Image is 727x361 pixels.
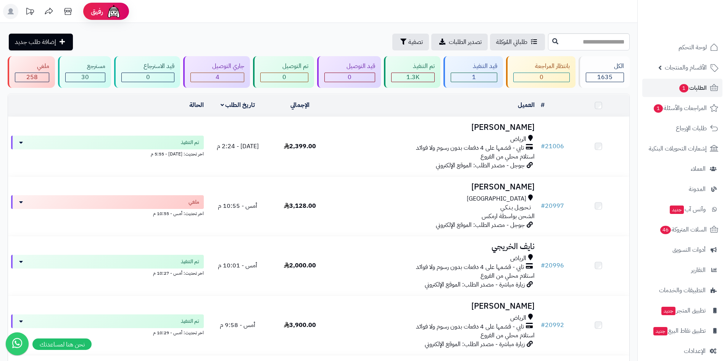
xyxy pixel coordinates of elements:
[66,73,105,82] div: 30
[182,56,252,88] a: جاري التوصيل 4
[442,56,505,88] a: قيد التنفيذ 1
[665,62,707,73] span: الأقسام والمنتجات
[181,258,199,265] span: تم التنفيذ
[496,37,527,47] span: طلباتي المُوكلة
[91,7,103,16] span: رفيق
[81,73,89,82] span: 30
[189,198,199,206] span: ملغي
[216,73,219,82] span: 4
[408,37,423,47] span: تصفية
[218,201,257,210] span: أمس - 10:55 م
[26,73,38,82] span: 258
[334,302,535,311] h3: [PERSON_NAME]
[691,265,706,275] span: التقارير
[649,143,707,154] span: إشعارات التحويلات البنكية
[642,301,722,320] a: تطبيق المتجرجديد
[480,152,535,161] span: استلام محلي من الفروع
[659,224,707,235] span: السلات المتروكة
[670,206,684,214] span: جديد
[11,209,204,217] div: اخر تحديث: أمس - 10:55 م
[684,346,706,356] span: الإعدادات
[122,73,174,82] div: 0
[675,20,720,36] img: logo-2.png
[653,325,706,336] span: تطبيق نقاط البيع
[669,204,706,215] span: وآتس آب
[15,37,56,47] span: إضافة طلب جديد
[146,73,150,82] span: 0
[15,62,49,71] div: ملغي
[513,62,570,71] div: بانتظار المراجعة
[472,73,476,82] span: 1
[597,73,613,82] span: 1635
[391,62,435,71] div: تم التنفيذ
[382,56,442,88] a: تم التنفيذ 1.3K
[510,314,526,322] span: الرياض
[334,242,535,251] h3: نايف الخريجي
[480,271,535,280] span: استلام محلي من الفروع
[642,38,722,57] a: لوحة التحكم
[11,149,204,157] div: اخر تحديث: [DATE] - 5:55 م
[451,73,497,82] div: 1
[15,73,49,82] div: 258
[541,261,545,270] span: #
[425,340,525,349] span: زيارة مباشرة - مصدر الطلب: الموقع الإلكتروني
[642,220,722,239] a: السلات المتروكة46
[500,203,531,212] span: تـحـويـل بـنـكـي
[642,200,722,219] a: وآتس آبجديد
[20,4,39,21] a: تحديثات المنصة
[9,34,73,50] a: إضافة طلب جديد
[324,62,375,71] div: قيد التوصيل
[514,73,570,82] div: 0
[65,62,106,71] div: مسترجع
[679,42,707,53] span: لوحة التحكم
[510,254,526,263] span: الرياض
[113,56,182,88] a: قيد الاسترجاع 0
[436,220,525,230] span: جوجل - مصدر الطلب: الموقع الإلكتروني
[540,73,543,82] span: 0
[505,56,577,88] a: بانتظار المراجعة 0
[541,100,545,110] a: #
[541,261,564,270] a: #20996
[642,119,722,138] a: طلبات الإرجاع
[416,144,524,152] span: تابي - قسّمها على 4 دفعات بدون رسوم ولا فوائد
[181,317,199,325] span: تم التنفيذ
[11,328,204,336] div: اخر تحديث: أمس - 10:29 م
[425,280,525,289] span: زيارة مباشرة - مصدر الطلب: الموقع الإلكتروني
[334,123,535,132] h3: [PERSON_NAME]
[541,201,545,210] span: #
[451,62,497,71] div: قيد التنفيذ
[220,321,255,330] span: أمس - 9:58 م
[689,184,706,194] span: المدونة
[284,261,316,270] span: 2,000.00
[218,261,257,270] span: أمس - 10:01 م
[679,84,688,92] span: 1
[221,100,255,110] a: تاريخ الطلب
[691,164,706,174] span: العملاء
[480,331,535,340] span: استلام محلي من الفروع
[654,104,663,113] span: 1
[661,305,706,316] span: تطبيق المتجر
[121,62,174,71] div: قيد الاسترجاع
[217,142,259,151] span: [DATE] - 2:24 م
[661,307,675,315] span: جديد
[325,73,375,82] div: 0
[261,73,308,82] div: 0
[392,34,429,50] button: تصفية
[290,100,309,110] a: الإجمالي
[659,285,706,296] span: التطبيقات والخدمات
[431,34,488,50] a: تصدير الطلبات
[56,56,113,88] a: مسترجع 30
[642,342,722,360] a: الإعدادات
[642,79,722,97] a: الطلبات1
[416,263,524,272] span: تابي - قسّمها على 4 دفعات بدون رسوم ولا فوائد
[541,142,545,151] span: #
[653,103,707,113] span: المراجعات والأسئلة
[541,142,564,151] a: #21006
[642,322,722,340] a: تطبيق نقاط البيعجديد
[672,244,706,255] span: أدوات التسويق
[642,139,722,158] a: إشعارات التحويلات البنكية
[284,321,316,330] span: 3,900.00
[642,180,722,198] a: المدونة
[392,73,435,82] div: 1342
[482,212,535,221] span: الشحن بواسطة ارمكس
